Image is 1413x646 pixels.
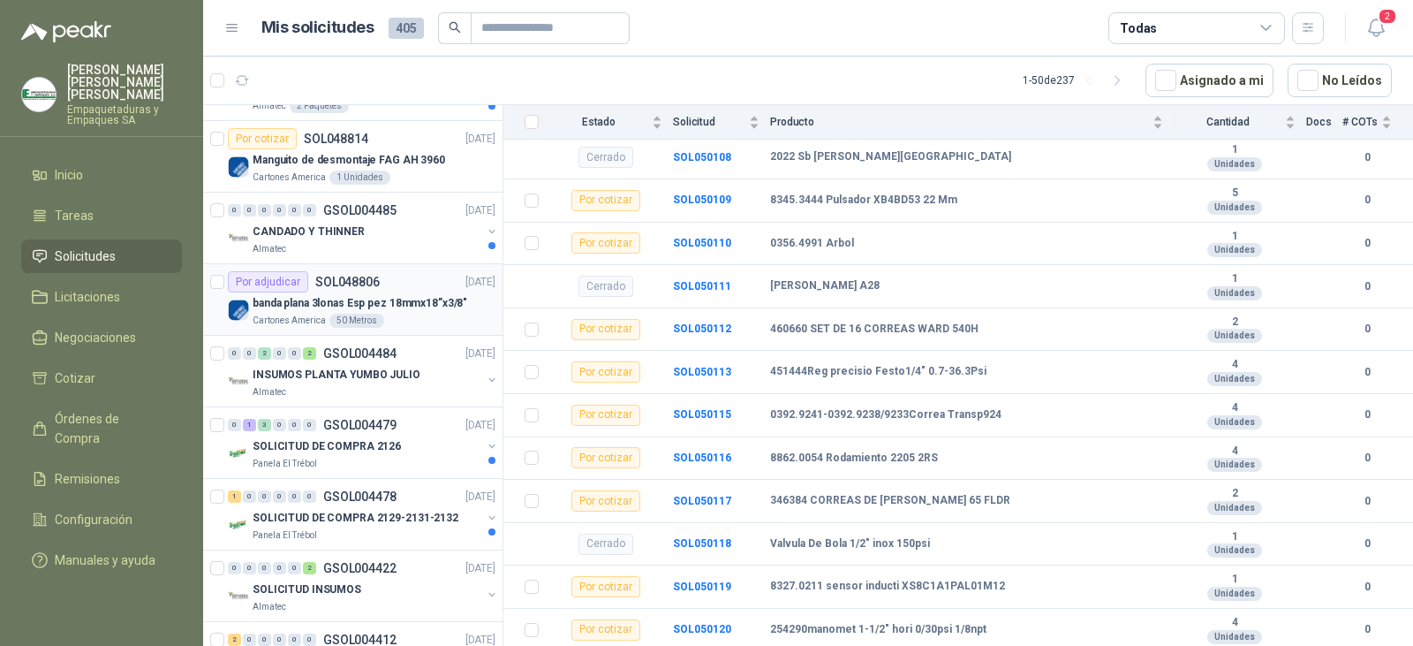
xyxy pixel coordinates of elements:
div: 0 [273,204,286,217]
div: Unidades [1207,201,1262,215]
b: Valvula De Bola 1/2" inox 150psi [770,537,930,551]
div: 0 [303,419,316,431]
div: Cerrado [578,147,633,168]
b: SOL050113 [673,366,731,378]
b: 0 [1342,621,1392,638]
div: 0 [258,204,271,217]
a: SOL050108 [673,151,731,163]
p: banda plana 3lonas Esp pez 18mmx18”x3/8" [253,295,467,312]
a: SOL050115 [673,408,731,421]
span: Producto [770,116,1149,128]
b: 4 [1174,445,1296,459]
span: Cantidad [1174,116,1281,128]
div: 0 [273,490,286,503]
p: Cartones America [253,171,326,185]
p: Manguito de desmontaje FAG AH 3960 [253,152,445,169]
a: SOL050116 [673,452,731,464]
div: 0 [243,562,256,574]
p: Almatec [253,600,286,614]
b: 2 [1174,487,1296,501]
a: 0 0 0 0 0 0 GSOL004485[DATE] Company LogoCANDADO Y THINNERAlmatec [228,200,499,256]
div: Por cotizar [571,232,640,254]
div: Unidades [1207,243,1262,257]
img: Company Logo [228,300,249,321]
b: 2 [1174,315,1296,330]
p: Panela El Trébol [253,528,317,543]
p: Cartones America [253,314,326,328]
div: 2 [228,634,241,646]
span: Configuración [55,510,132,529]
a: 0 1 3 0 0 0 GSOL004479[DATE] Company LogoSOLICITUD DE COMPRA 2126Panela El Trébol [228,414,499,471]
div: Por adjudicar [228,271,308,293]
div: 1 Unidades [329,171,390,185]
img: Company Logo [228,228,249,249]
a: SOL050112 [673,323,731,335]
div: Cerrado [578,276,633,297]
p: [DATE] [465,560,495,577]
div: 50 Metros [329,314,384,328]
div: 2 [258,347,271,360]
b: 1 [1174,272,1296,286]
div: Por cotizar [571,361,640,383]
div: 1 [243,419,256,431]
th: # COTs [1342,105,1413,140]
div: 0 [288,490,301,503]
b: 0 [1342,235,1392,252]
img: Company Logo [22,78,56,111]
p: GSOL004479 [323,419,397,431]
b: 0 [1342,407,1392,423]
div: 3 [258,419,271,431]
div: 0 [288,204,301,217]
div: Todas [1120,19,1157,38]
div: 0 [273,347,286,360]
img: Company Logo [228,371,249,392]
div: 0 [288,634,301,646]
div: Unidades [1207,415,1262,429]
span: 2 [1378,8,1397,25]
b: 0392.9241-0392.9238/9233Correa Transp924 [770,408,1001,422]
div: Unidades [1207,458,1262,472]
div: Cerrado [578,534,633,555]
div: 0 [258,490,271,503]
a: Cotizar [21,361,182,395]
span: search [449,21,461,34]
th: Cantidad [1174,105,1306,140]
div: Por cotizar [228,128,297,149]
div: Unidades [1207,157,1262,171]
a: Órdenes de Compra [21,402,182,455]
b: 0 [1342,321,1392,338]
span: Cotizar [55,369,95,388]
div: Unidades [1207,329,1262,343]
b: SOL050117 [673,495,731,507]
p: SOL048806 [315,276,380,288]
p: Empaquetaduras y Empaques SA [67,104,182,125]
b: 346384 CORREAS DE [PERSON_NAME] 65 FLDR [770,494,1010,508]
div: 0 [243,347,256,360]
b: 1 [1174,230,1296,244]
b: 1 [1174,143,1296,157]
b: 4 [1174,358,1296,372]
img: Company Logo [228,514,249,536]
div: 0 [288,562,301,574]
div: Unidades [1207,501,1262,515]
p: GSOL004485 [323,204,397,217]
div: Unidades [1207,543,1262,558]
div: 0 [228,347,241,360]
div: Por cotizar [571,490,640,512]
div: Por cotizar [571,190,640,211]
span: 405 [389,18,424,39]
div: 0 [273,634,286,646]
p: [PERSON_NAME] [PERSON_NAME] [PERSON_NAME] [67,64,182,101]
a: Solicitudes [21,239,182,273]
p: GSOL004422 [323,562,397,574]
a: Manuales y ayuda [21,543,182,577]
a: 0 0 0 0 0 2 GSOL004422[DATE] Company LogoSOLICITUD INSUMOSAlmatec [228,558,499,614]
p: Panela El Trébol [253,457,317,471]
a: Por adjudicarSOL048806[DATE] Company Logobanda plana 3lonas Esp pez 18mmx18”x3/8"Cartones America... [203,264,502,336]
a: SOL050109 [673,194,731,206]
div: Unidades [1207,630,1262,644]
b: 8345.3444 Pulsador XB4BD53 22 Mm [770,194,957,208]
div: Unidades [1207,286,1262,300]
